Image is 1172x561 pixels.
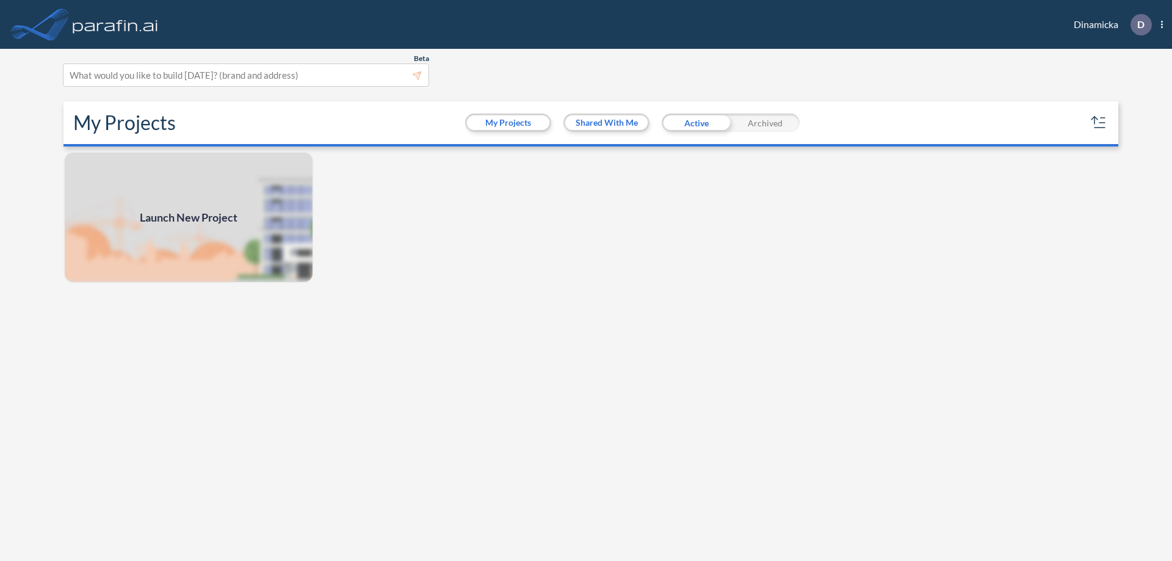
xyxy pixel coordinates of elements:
[565,115,648,130] button: Shared With Me
[73,111,176,134] h2: My Projects
[1055,14,1163,35] div: Dinamicka
[467,115,549,130] button: My Projects
[63,151,314,283] a: Launch New Project
[70,12,161,37] img: logo
[731,114,800,132] div: Archived
[1137,19,1145,30] p: D
[63,151,314,283] img: add
[1089,113,1109,132] button: sort
[414,54,429,63] span: Beta
[140,209,237,226] span: Launch New Project
[662,114,731,132] div: Active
